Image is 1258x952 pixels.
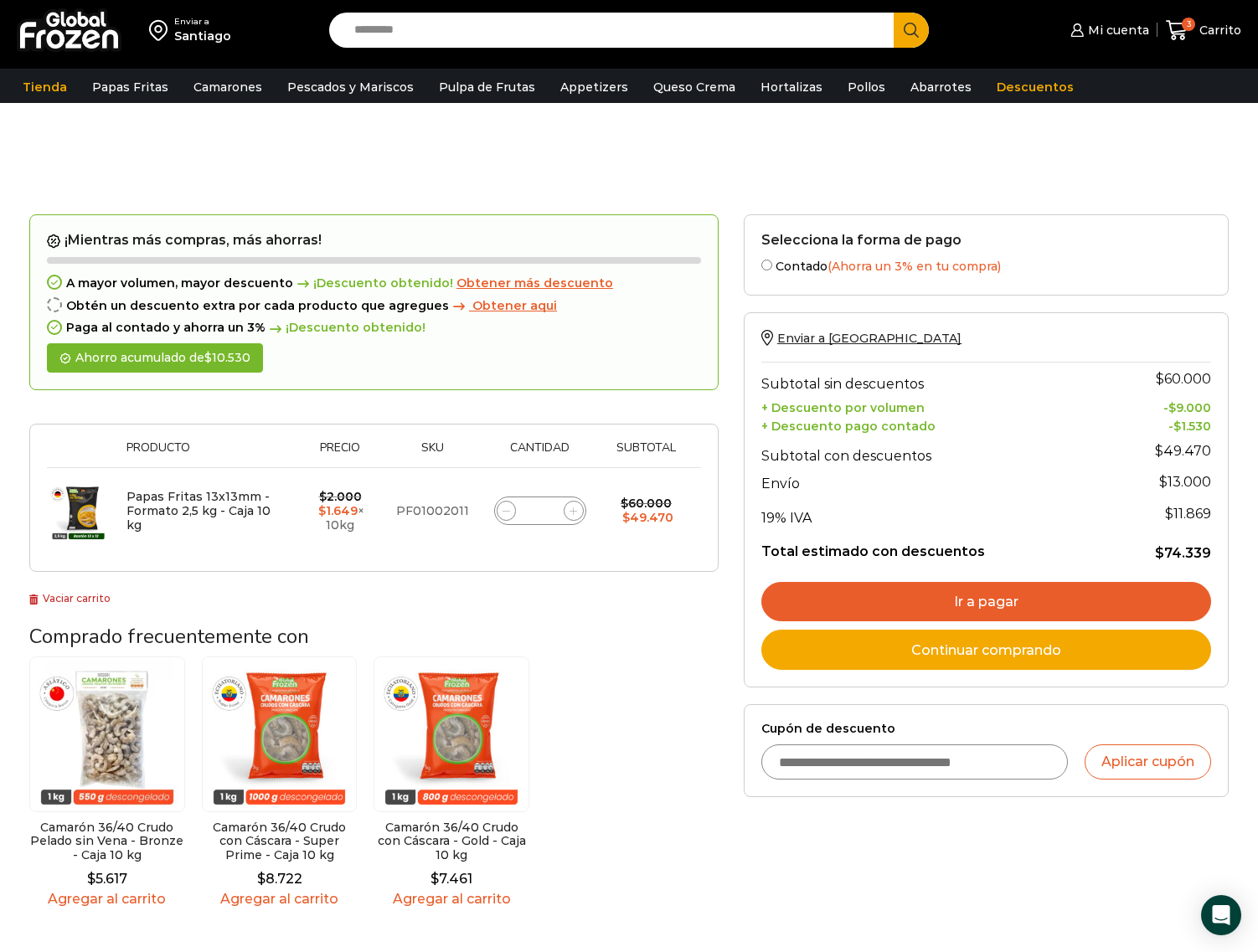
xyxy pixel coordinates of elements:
div: Santiago [174,28,231,44]
span: $ [87,871,95,887]
a: Obtener aqui [449,299,557,313]
th: Producto [118,441,296,467]
th: 19% IVA [761,497,1110,530]
th: Total estimado con descuentos [761,530,1110,562]
span: Carrito [1195,22,1241,39]
div: Open Intercom Messenger [1201,895,1241,935]
div: Ahorro acumulado de [47,343,263,373]
bdi: 10.530 [204,350,250,365]
a: Continuar comprando [761,630,1211,670]
bdi: 13.000 [1159,474,1211,490]
label: Contado [761,256,1211,274]
th: + Descuento pago contado [761,415,1110,435]
bdi: 1.530 [1173,419,1211,434]
span: 3 [1182,18,1195,31]
a: Mi cuenta [1066,13,1148,47]
a: Pulpa de Frutas [431,71,544,103]
span: Comprado frecuentemente con [29,623,309,650]
bdi: 7.461 [431,871,472,887]
span: Mi cuenta [1084,22,1149,39]
a: Agregar al carrito [374,891,529,907]
span: $ [1165,506,1173,522]
span: $ [257,871,266,887]
bdi: 9.000 [1168,400,1211,415]
button: Search button [894,13,929,48]
a: Hortalizas [752,71,831,103]
bdi: 8.722 [257,871,302,887]
a: Tienda [14,71,75,103]
bdi: 74.339 [1155,545,1211,561]
td: - [1110,415,1211,435]
a: 3 Carrito [1166,11,1241,50]
th: Subtotal sin descuentos [761,363,1110,396]
div: A mayor volumen, mayor descuento [47,276,701,291]
span: 11.869 [1165,506,1211,522]
div: Paga al contado y ahorra un 3% [47,321,701,335]
a: Enviar a [GEOGRAPHIC_DATA] [761,331,962,346]
bdi: 5.617 [87,871,127,887]
a: Pollos [839,71,894,103]
span: $ [204,350,212,365]
span: $ [1155,443,1163,459]
a: Descuentos [988,71,1082,103]
bdi: 49.470 [622,510,673,525]
h2: Camarón 36/40 Crudo con Cáscara - Super Prime - Caja 10 kg [202,821,358,862]
span: $ [621,496,628,511]
a: Ir a pagar [761,582,1211,622]
a: Papas Fritas [84,71,177,103]
a: Papas Fritas 13x13mm - Formato 2,5 kg - Caja 10 kg [126,489,271,533]
div: Enviar a [174,16,231,28]
span: $ [1159,474,1168,490]
h2: Camarón 36/40 Crudo con Cáscara - Gold - Caja 10 kg [374,821,529,862]
a: Agregar al carrito [29,891,185,907]
a: Abarrotes [902,71,980,103]
span: Obtener aqui [472,298,557,313]
img: address-field-icon.svg [149,16,174,44]
h2: ¡Mientras más compras, más ahorras! [47,232,701,249]
th: Sku [384,441,481,467]
th: Cantidad [480,441,600,467]
span: $ [1168,400,1176,415]
th: Subtotal [600,441,693,467]
a: Obtener más descuento [456,276,613,291]
td: - [1110,396,1211,415]
span: (Ahorra un 3% en tu compra) [827,259,1001,274]
span: $ [622,510,630,525]
h2: Selecciona la forma de pago [761,232,1211,248]
a: Queso Crema [645,71,744,103]
label: Cupón de descuento [761,722,1211,736]
a: Vaciar carrito [29,592,111,605]
span: Enviar a [GEOGRAPHIC_DATA] [777,331,962,346]
th: Precio [296,441,384,467]
bdi: 2.000 [319,489,362,504]
span: $ [1156,371,1164,387]
span: ¡Descuento obtenido! [266,321,425,335]
td: × 10kg [296,467,384,554]
span: Obtener más descuento [456,275,613,291]
span: $ [318,503,326,518]
a: Agregar al carrito [202,891,358,907]
span: $ [319,489,327,504]
td: PF01002011 [384,467,481,554]
button: Aplicar cupón [1085,744,1211,780]
input: Product quantity [528,499,552,522]
div: Obtén un descuento extra por cada producto que agregues [47,299,701,313]
span: ¡Descuento obtenido! [293,276,453,291]
th: Envío [761,468,1110,497]
th: Subtotal con descuentos [761,435,1110,468]
h2: Camarón 36/40 Crudo Pelado sin Vena - Bronze - Caja 10 kg [29,821,185,862]
bdi: 1.649 [318,503,358,518]
span: $ [431,871,439,887]
span: $ [1173,419,1181,434]
bdi: 60.000 [1156,371,1211,387]
a: Camarones [185,71,271,103]
th: + Descuento por volumen [761,396,1110,415]
span: $ [1155,545,1164,561]
bdi: 49.470 [1155,443,1211,459]
bdi: 60.000 [621,496,672,511]
input: Contado(Ahorra un 3% en tu compra) [761,260,772,270]
a: Pescados y Mariscos [279,71,422,103]
a: Appetizers [552,71,637,103]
